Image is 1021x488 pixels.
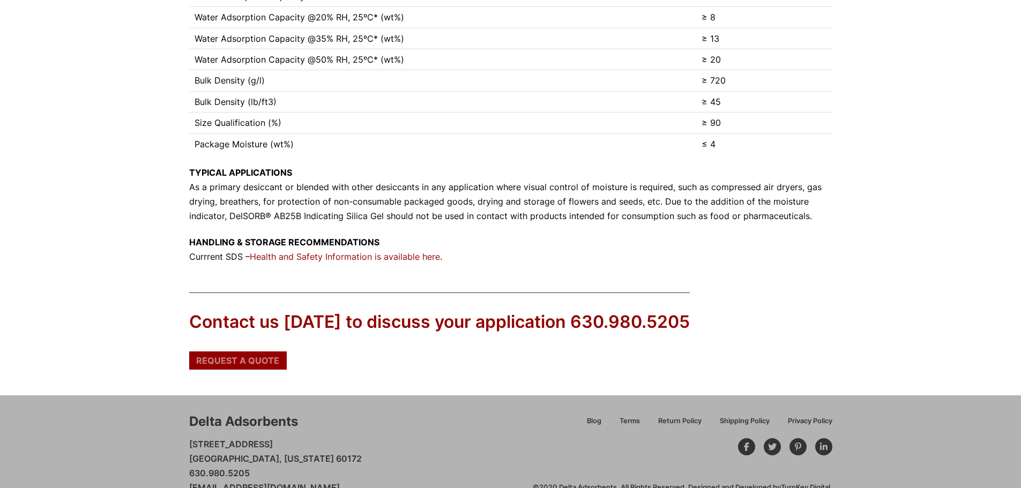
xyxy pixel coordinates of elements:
strong: HANDLING & STORAGE RECOMMENDATIONS [189,237,379,247]
td: Bulk Density (g/l) [189,70,697,91]
a: Terms [610,415,649,434]
td: ≥ 720 [696,70,832,91]
span: Return Policy [658,418,702,425]
td: ≥ 90 [696,112,832,133]
span: Terms [620,418,640,425]
a: Return Policy [649,415,711,434]
span: Blog [587,418,601,425]
strong: TYPICAL APPLICATIONS [189,167,292,178]
span: Privacy Policy [788,418,832,425]
td: ≥ 8 [696,7,832,28]
td: Size Qualification (%) [189,112,697,133]
p: Currrent SDS – . [189,235,832,264]
a: Health and Safety Information is available here [250,251,440,262]
td: Package Moisture (wt%) [189,133,697,154]
span: Request a Quote [196,356,279,365]
a: Privacy Policy [779,415,832,434]
a: Request a Quote [189,351,287,370]
td: ≤ 4 [696,133,832,154]
div: Contact us [DATE] to discuss your application 630.980.5205 [189,310,690,334]
td: ≥ 13 [696,28,832,49]
p: As a primary desiccant or blended with other desiccants in any application where visual control o... [189,166,832,224]
td: Bulk Density (lb/ft3) [189,91,697,112]
a: Blog [578,415,610,434]
td: ≥ 20 [696,49,832,70]
td: ≥ 45 [696,91,832,112]
td: Water Adsorption Capacity @35% RH, 25ºC* (wt%) [189,28,697,49]
td: Water Adsorption Capacity @20% RH, 25ºC* (wt%) [189,7,697,28]
a: Shipping Policy [711,415,779,434]
div: Delta Adsorbents [189,412,298,431]
span: Shipping Policy [720,418,770,425]
td: Water Adsorption Capacity @50% RH, 25ºC* (wt%) [189,49,697,70]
